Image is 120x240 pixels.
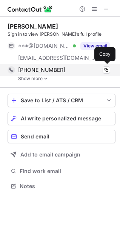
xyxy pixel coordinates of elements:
div: [PERSON_NAME] [8,23,58,30]
span: Find work email [20,168,112,175]
button: Reveal Button [80,42,110,50]
span: Notes [20,183,112,190]
span: Send email [21,134,49,140]
button: Notes [8,181,115,191]
div: Sign in to view [PERSON_NAME]’s full profile [8,31,115,38]
img: - [43,76,48,81]
button: save-profile-one-click [8,94,115,107]
span: ***@[DOMAIN_NAME] [18,43,70,49]
div: Save to List / ATS / CRM [21,97,102,103]
button: AI write personalized message [8,112,115,125]
button: Send email [8,130,115,143]
button: Add to email campaign [8,148,115,161]
button: Find work email [8,166,115,176]
span: Add to email campaign [20,152,80,158]
img: ContactOut v5.3.10 [8,5,53,14]
span: [PHONE_NUMBER] [18,67,65,73]
span: AI write personalized message [21,115,101,122]
span: [EMAIL_ADDRESS][DOMAIN_NAME] [18,55,97,61]
a: Show more [18,76,115,81]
